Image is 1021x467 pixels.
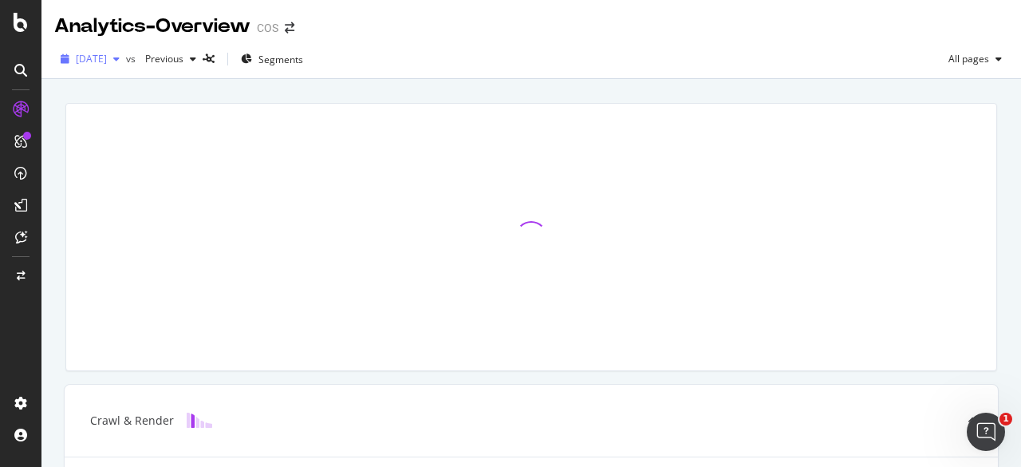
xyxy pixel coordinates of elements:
[54,13,250,40] div: Analytics - Overview
[139,46,203,72] button: Previous
[235,46,309,72] button: Segments
[76,52,107,65] span: 2025 Sep. 6th
[126,52,139,65] span: vs
[187,413,212,428] img: block-icon
[942,52,989,65] span: All pages
[999,413,1012,425] span: 1
[90,413,174,429] div: Crawl & Render
[967,413,1005,451] iframe: Intercom live chat
[942,46,1008,72] button: All pages
[258,53,303,66] span: Segments
[139,52,183,65] span: Previous
[257,20,278,36] div: COS
[54,46,126,72] button: [DATE]
[285,22,294,34] div: arrow-right-arrow-left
